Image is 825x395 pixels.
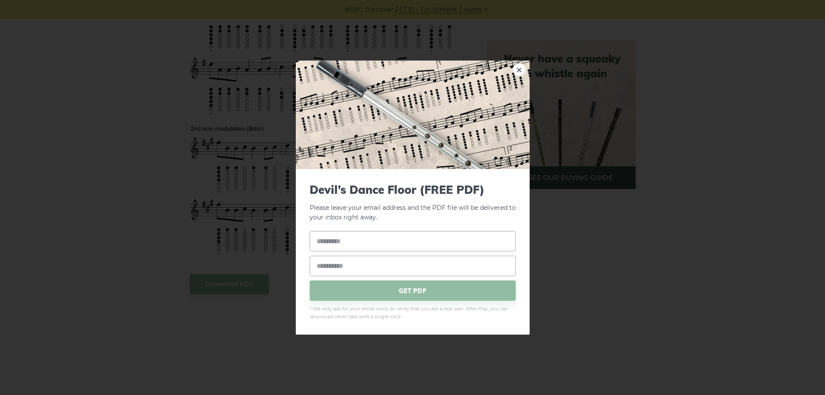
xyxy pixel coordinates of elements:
span: Devil’s Dance Floor (FREE PDF) [310,183,516,196]
span: GET PDF [310,281,516,301]
img: Tin Whistle Tab Preview [296,60,530,169]
a: × [513,63,526,76]
span: * We only ask for your email once, to verify that you are a real user. After that, you can downlo... [310,305,516,321]
p: Please leave your email address and the PDF file will be delivered to your inbox right away. [310,183,516,222]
